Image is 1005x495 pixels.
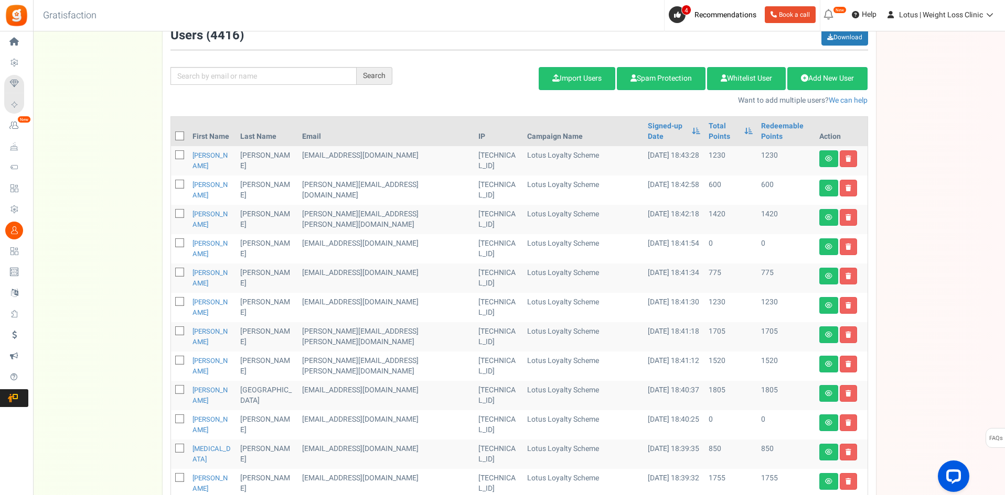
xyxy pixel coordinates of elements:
[474,381,523,410] td: [TECHNICAL_ID]
[236,439,297,469] td: [PERSON_NAME]
[193,180,228,200] a: [PERSON_NAME]
[236,293,297,322] td: [PERSON_NAME]
[757,381,815,410] td: 1805
[757,146,815,175] td: 1230
[170,29,244,42] h3: Users ( )
[757,205,815,234] td: 1420
[825,390,832,397] i: View details
[757,234,815,263] td: 0
[236,351,297,381] td: [PERSON_NAME]
[193,297,228,317] a: [PERSON_NAME]
[846,302,851,309] i: Delete user
[846,214,851,221] i: Delete user
[523,146,644,175] td: Lotus Loyalty Scheme
[210,26,240,45] span: 4416
[298,175,474,205] td: customer
[474,117,523,146] th: IP
[704,439,757,469] td: 850
[298,234,474,263] td: customer
[757,175,815,205] td: 600
[298,322,474,351] td: customer
[236,234,297,263] td: [PERSON_NAME]
[761,121,810,142] a: Redeemable Points
[474,263,523,293] td: [TECHNICAL_ID]
[757,439,815,469] td: 850
[757,351,815,381] td: 1520
[846,185,851,191] i: Delete user
[825,214,832,221] i: View details
[859,9,876,20] span: Help
[193,444,231,464] a: [MEDICAL_DATA]
[298,263,474,293] td: customer
[704,410,757,439] td: 0
[523,117,644,146] th: Campaign Name
[704,293,757,322] td: 1230
[523,351,644,381] td: Lotus Loyalty Scheme
[757,322,815,351] td: 1705
[825,156,832,162] i: View details
[704,381,757,410] td: 1805
[523,322,644,351] td: Lotus Loyalty Scheme
[193,268,228,288] a: [PERSON_NAME]
[648,121,687,142] a: Signed-up Date
[709,121,739,142] a: Total Points
[821,29,868,46] a: Download
[825,244,832,250] i: View details
[846,273,851,279] i: Delete user
[704,322,757,351] td: 1705
[846,390,851,397] i: Delete user
[669,6,761,23] a: 4 Recommendations
[825,478,832,485] i: View details
[474,146,523,175] td: [TECHNICAL_ID]
[704,146,757,175] td: 1230
[644,322,704,351] td: [DATE] 18:41:18
[4,117,28,135] a: New
[815,117,868,146] th: Action
[193,385,228,405] a: [PERSON_NAME]
[825,185,832,191] i: View details
[825,332,832,338] i: View details
[846,332,851,338] i: Delete user
[474,410,523,439] td: [TECHNICAL_ID]
[539,67,615,90] a: Import Users
[474,205,523,234] td: [TECHNICAL_ID]
[193,326,228,347] a: [PERSON_NAME]
[357,67,392,85] div: Search
[17,116,31,123] em: New
[644,351,704,381] td: [DATE] 18:41:12
[846,156,851,162] i: Delete user
[474,439,523,469] td: [TECHNICAL_ID]
[523,410,644,439] td: Lotus Loyalty Scheme
[523,175,644,205] td: Lotus Loyalty Scheme
[193,356,228,376] a: [PERSON_NAME]
[298,205,474,234] td: customer
[193,414,228,435] a: [PERSON_NAME]
[644,205,704,234] td: [DATE] 18:42:18
[31,5,108,26] h3: Gratisfaction
[236,322,297,351] td: [PERSON_NAME]
[298,439,474,469] td: customer
[523,234,644,263] td: Lotus Loyalty Scheme
[899,9,983,20] span: Lotus | Weight Loss Clinic
[523,381,644,410] td: Lotus Loyalty Scheme
[236,263,297,293] td: [PERSON_NAME]
[787,67,868,90] a: Add New User
[694,9,756,20] span: Recommendations
[644,175,704,205] td: [DATE] 18:42:58
[846,361,851,367] i: Delete user
[644,439,704,469] td: [DATE] 18:39:35
[765,6,816,23] a: Book a call
[236,117,297,146] th: Last Name
[298,293,474,322] td: customer
[704,234,757,263] td: 0
[523,263,644,293] td: Lotus Loyalty Scheme
[474,175,523,205] td: [TECHNICAL_ID]
[704,351,757,381] td: 1520
[236,381,297,410] td: [GEOGRAPHIC_DATA]
[989,428,1003,448] span: FAQs
[846,244,851,250] i: Delete user
[757,263,815,293] td: 775
[833,6,847,14] em: New
[236,410,297,439] td: [PERSON_NAME]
